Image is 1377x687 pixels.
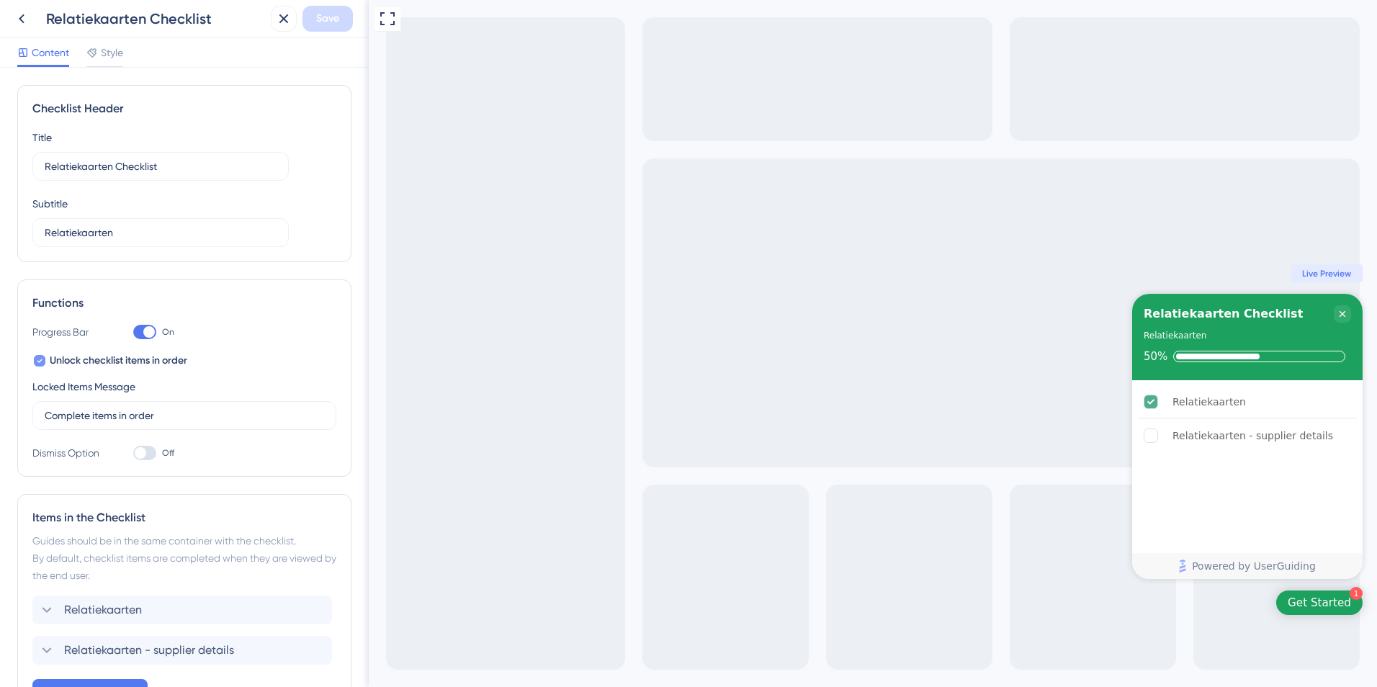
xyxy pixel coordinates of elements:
div: Dismiss Option [32,444,104,462]
div: Close Checklist [965,305,982,323]
span: Off [162,447,174,459]
div: Guides should be in the same container with the checklist. By default, checklist items are comple... [32,532,336,584]
div: Footer [763,553,994,579]
span: Style [101,44,123,61]
div: Checklist Container [763,294,994,579]
div: Checklist Header [32,100,336,117]
span: Relatiekaarten [64,601,142,619]
div: Get Started [919,596,982,610]
div: Checklist progress: 50% [775,350,982,363]
div: Relatiekaarten [804,393,877,410]
span: On [162,326,174,338]
div: Locked Items Message [32,378,135,395]
div: Items in the Checklist [32,509,336,526]
span: Live Preview [933,268,982,279]
span: Relatiekaarten - supplier details [64,642,234,659]
input: Header 2 [45,225,277,241]
input: Header 1 [45,158,277,174]
div: Functions [32,295,336,312]
span: Unlock checklist items in order [50,352,187,369]
input: Type the value [45,408,324,423]
div: Relatiekaarten [775,328,838,343]
div: Open Get Started checklist, remaining modules: 1 [907,591,994,615]
div: Relatiekaarten Checklist [46,9,265,29]
span: Powered by UserGuiding [823,557,947,575]
div: Relatiekaarten - supplier details is incomplete. [769,420,988,452]
div: Checklist items [763,380,994,552]
div: Progress Bar [32,323,104,341]
button: Save [302,6,353,32]
div: Relatiekaarten is complete. [769,386,988,418]
span: Content [32,44,69,61]
div: Relatiekaarten - supplier details [804,427,964,444]
div: Relatiekaarten Checklist [775,305,934,323]
div: 50% [775,350,799,363]
div: Subtitle [32,195,68,212]
span: Save [316,10,339,27]
div: 1 [981,587,994,600]
div: Title [32,129,52,146]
